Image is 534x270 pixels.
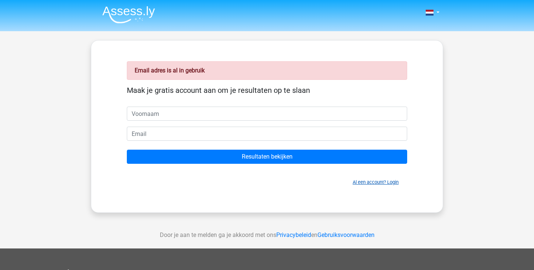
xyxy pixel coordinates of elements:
[317,231,375,238] a: Gebruiksvoorwaarden
[276,231,311,238] a: Privacybeleid
[127,86,407,95] h5: Maak je gratis account aan om je resultaten op te slaan
[127,107,407,121] input: Voornaam
[353,179,399,185] a: Al een account? Login
[127,150,407,164] input: Resultaten bekijken
[135,67,205,74] strong: Email adres is al in gebruik
[127,127,407,141] input: Email
[102,6,155,23] img: Assessly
